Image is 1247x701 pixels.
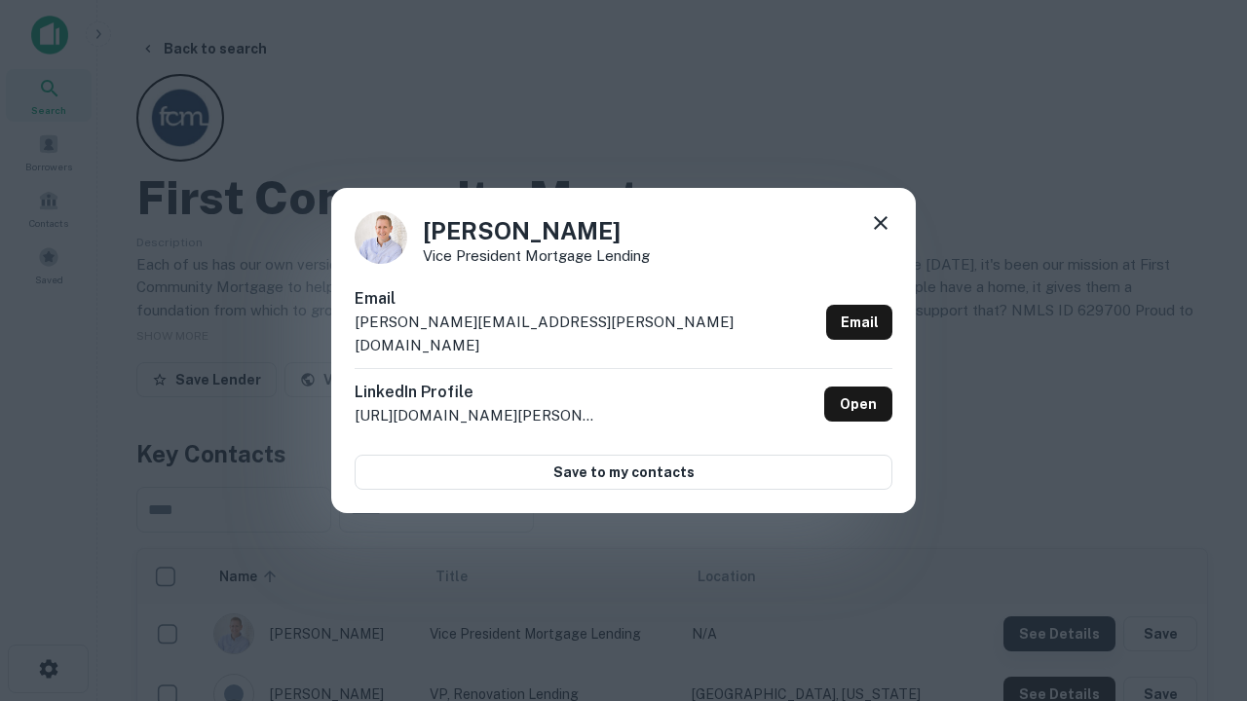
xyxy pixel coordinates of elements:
iframe: Chat Widget [1150,483,1247,576]
h6: Email [355,287,818,311]
button: Save to my contacts [355,455,892,490]
img: 1520878720083 [355,211,407,264]
a: Email [826,305,892,340]
h6: LinkedIn Profile [355,381,598,404]
p: [URL][DOMAIN_NAME][PERSON_NAME] [355,404,598,427]
p: Vice President Mortgage Lending [423,248,650,263]
p: [PERSON_NAME][EMAIL_ADDRESS][PERSON_NAME][DOMAIN_NAME] [355,311,818,356]
a: Open [824,387,892,422]
h4: [PERSON_NAME] [423,213,650,248]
